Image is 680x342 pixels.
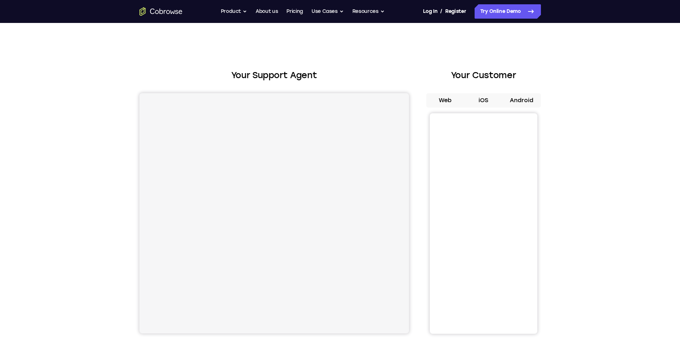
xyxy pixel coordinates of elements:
[445,4,466,19] a: Register
[256,4,278,19] a: About us
[352,4,385,19] button: Resources
[221,4,247,19] button: Product
[426,93,465,108] button: Web
[503,93,541,108] button: Android
[423,4,437,19] a: Log In
[139,7,182,16] a: Go to the home page
[475,4,541,19] a: Try Online Demo
[464,93,503,108] button: iOS
[426,69,541,82] h2: Your Customer
[440,7,442,16] span: /
[286,4,303,19] a: Pricing
[139,93,409,333] iframe: Agent
[312,4,344,19] button: Use Cases
[139,69,409,82] h2: Your Support Agent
